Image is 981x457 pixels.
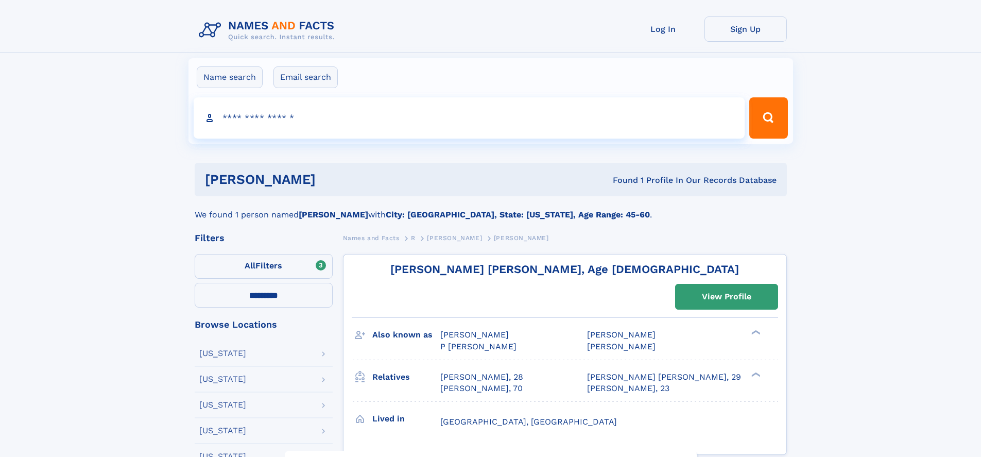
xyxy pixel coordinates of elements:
[440,371,523,383] a: [PERSON_NAME], 28
[273,66,338,88] label: Email search
[299,210,368,219] b: [PERSON_NAME]
[343,231,400,244] a: Names and Facts
[440,330,509,340] span: [PERSON_NAME]
[372,368,440,386] h3: Relatives
[704,16,787,42] a: Sign Up
[749,329,761,336] div: ❯
[494,234,549,242] span: [PERSON_NAME]
[587,330,656,340] span: [PERSON_NAME]
[197,66,263,88] label: Name search
[199,427,246,435] div: [US_STATE]
[199,375,246,383] div: [US_STATE]
[676,284,778,309] a: View Profile
[749,97,787,139] button: Search Button
[199,349,246,358] div: [US_STATE]
[427,234,482,242] span: [PERSON_NAME]
[195,254,333,279] label: Filters
[440,342,517,351] span: P [PERSON_NAME]
[195,196,787,221] div: We found 1 person named with .
[464,175,777,186] div: Found 1 Profile In Our Records Database
[195,16,343,44] img: Logo Names and Facts
[372,326,440,344] h3: Also known as
[195,320,333,329] div: Browse Locations
[205,173,464,186] h1: [PERSON_NAME]
[195,233,333,243] div: Filters
[622,16,704,42] a: Log In
[427,231,482,244] a: [PERSON_NAME]
[440,417,617,427] span: [GEOGRAPHIC_DATA], [GEOGRAPHIC_DATA]
[587,371,741,383] a: [PERSON_NAME] [PERSON_NAME], 29
[245,261,255,270] span: All
[390,263,739,276] a: [PERSON_NAME] [PERSON_NAME], Age [DEMOGRAPHIC_DATA]
[199,401,246,409] div: [US_STATE]
[386,210,650,219] b: City: [GEOGRAPHIC_DATA], State: [US_STATE], Age Range: 45-60
[587,342,656,351] span: [PERSON_NAME]
[194,97,745,139] input: search input
[411,234,416,242] span: R
[372,410,440,428] h3: Lived in
[702,285,751,309] div: View Profile
[749,371,761,378] div: ❯
[440,383,523,394] a: [PERSON_NAME], 70
[411,231,416,244] a: R
[587,383,669,394] a: [PERSON_NAME], 23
